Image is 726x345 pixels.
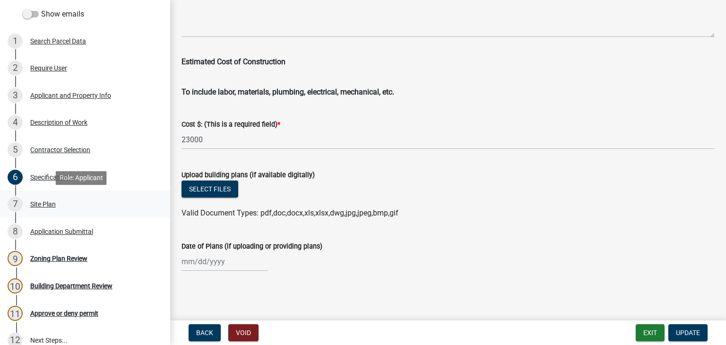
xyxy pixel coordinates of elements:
span: Estimated Cost of Construction [181,57,285,66]
label: Cost $: (This is a required field) [181,121,280,128]
button: Back [189,324,221,341]
div: Contractor Selection [30,147,90,153]
span: Update [676,329,700,336]
div: Site Plan [30,201,56,207]
b: To include labor, materials, plumbing, electrical, mechanical, etc. [181,87,394,96]
div: Specifications [30,174,71,181]
button: Select files [181,181,238,198]
button: Exit [636,324,665,341]
button: Update [668,324,708,341]
div: 2 [8,60,23,76]
div: 9 [8,251,23,266]
div: 1 [8,34,23,49]
label: Date of Plans (if uploading or providing plans) [181,243,322,250]
div: Description of Work [30,119,87,126]
div: 10 [8,278,23,293]
div: Search Parcel Data [30,38,86,44]
div: 5 [8,142,23,157]
button: Void [228,324,259,341]
div: Applicant and Property Info [30,92,111,99]
div: 8 [8,224,23,239]
div: Approve or deny permit [30,310,98,317]
div: 3 [8,88,23,103]
div: Role: Applicant [56,171,107,185]
span: Back [196,329,213,336]
span: Valid Document Types: pdf,doc,docx,xls,xlsx,dwg,jpg,jpeg,bmp,gif [181,208,398,217]
div: 4 [8,115,23,130]
div: 11 [8,306,23,321]
div: 6 [8,170,23,185]
label: Show emails [23,9,84,20]
label: Upload building plans (if available digitally) [181,172,315,179]
div: Require User [30,65,67,71]
div: Zoning Plan Review [30,255,87,262]
div: 7 [8,197,23,212]
div: Building Department Review [30,283,112,289]
input: mm/dd/yyyy [181,252,268,271]
div: Application Submittal [30,228,93,235]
